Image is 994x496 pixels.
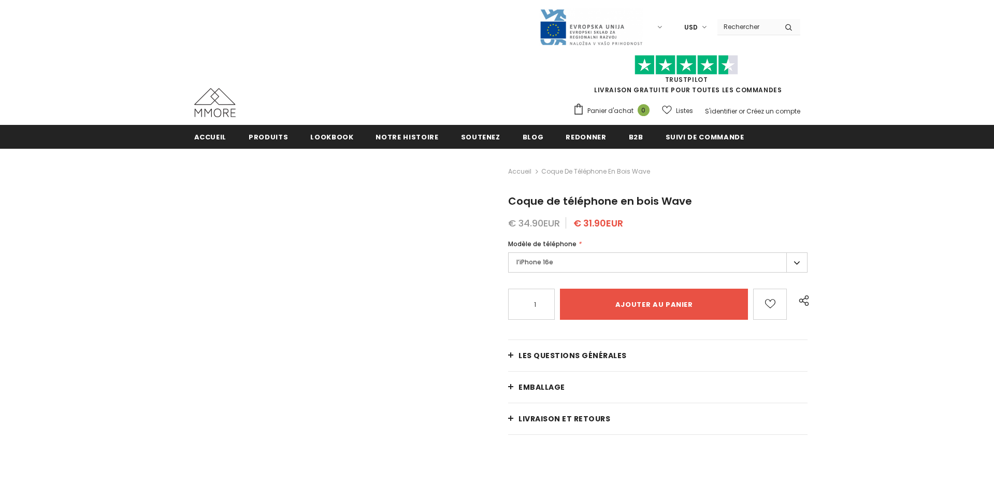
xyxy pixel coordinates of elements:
a: EMBALLAGE [508,372,808,403]
span: Accueil [194,132,227,142]
span: Produits [249,132,288,142]
img: Faites confiance aux étoiles pilotes [635,55,738,75]
span: B2B [629,132,643,142]
img: Cas MMORE [194,88,236,117]
span: Blog [523,132,544,142]
span: € 34.90EUR [508,217,560,230]
a: Javni Razpis [539,22,643,31]
span: Coque de téléphone en bois Wave [508,194,692,208]
a: Blog [523,125,544,148]
a: S'identifier [705,107,737,116]
a: Livraison et retours [508,403,808,434]
a: Redonner [566,125,606,148]
span: Livraison et retours [518,414,610,424]
span: soutenez [461,132,500,142]
a: Accueil [194,125,227,148]
a: soutenez [461,125,500,148]
a: Les questions générales [508,340,808,371]
a: Créez un compte [746,107,800,116]
span: Panier d'achat [587,106,633,116]
span: Les questions générales [518,350,627,361]
span: Listes [676,106,693,116]
span: LIVRAISON GRATUITE POUR TOUTES LES COMMANDES [573,60,800,94]
label: l’iPhone 16e [508,252,808,273]
span: EMBALLAGE [518,382,565,392]
span: or [739,107,745,116]
a: TrustPilot [665,75,708,84]
span: € 31.90EUR [573,217,623,230]
a: Panier d'achat 0 [573,103,655,119]
span: USD [684,22,698,33]
span: Redonner [566,132,606,142]
a: Listes [662,102,693,120]
a: Suivi de commande [666,125,744,148]
a: B2B [629,125,643,148]
span: Lookbook [310,132,353,142]
a: Notre histoire [376,125,438,148]
a: Lookbook [310,125,353,148]
input: Ajouter au panier [560,289,748,320]
a: Accueil [508,165,531,178]
span: Notre histoire [376,132,438,142]
span: 0 [638,104,650,116]
span: Coque de téléphone en bois Wave [541,165,650,178]
span: Modèle de téléphone [508,239,577,248]
img: Javni Razpis [539,8,643,46]
span: Suivi de commande [666,132,744,142]
input: Search Site [717,19,777,34]
a: Produits [249,125,288,148]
